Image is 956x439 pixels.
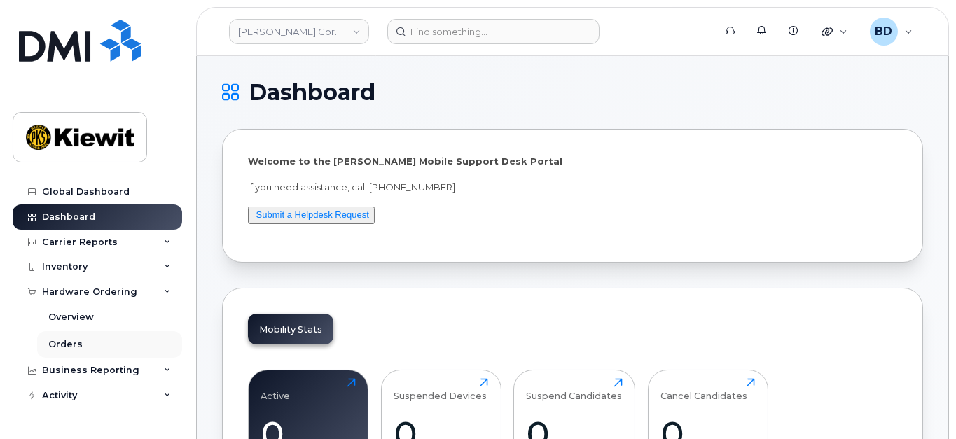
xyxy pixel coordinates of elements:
[249,82,375,103] span: Dashboard
[895,378,945,428] iframe: Messenger Launcher
[394,378,487,401] div: Suspended Devices
[256,209,369,220] a: Submit a Helpdesk Request
[248,155,897,168] p: Welcome to the [PERSON_NAME] Mobile Support Desk Portal
[248,181,897,194] p: If you need assistance, call [PHONE_NUMBER]
[248,207,375,224] button: Submit a Helpdesk Request
[660,378,747,401] div: Cancel Candidates
[527,378,623,401] div: Suspend Candidates
[261,378,291,401] div: Active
